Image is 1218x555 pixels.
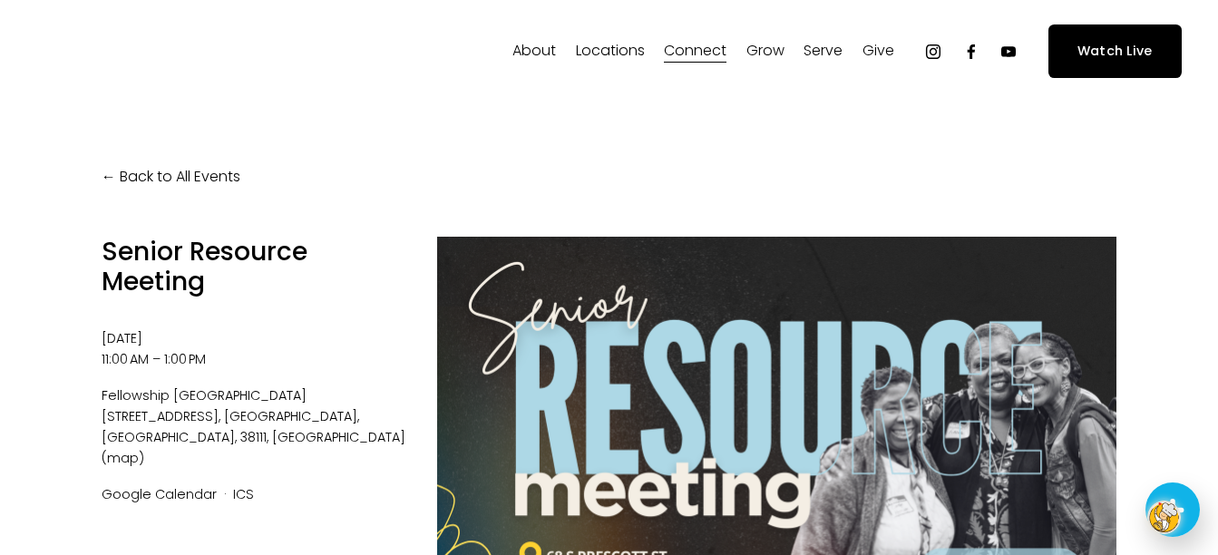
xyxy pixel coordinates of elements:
a: folder dropdown [804,37,843,66]
a: Watch Live [1048,24,1182,78]
span: Connect [664,38,726,64]
img: Fellowship Memphis [36,34,289,70]
a: folder dropdown [746,37,784,66]
span: [STREET_ADDRESS] [102,407,224,425]
h1: Senior Resource Meeting [102,237,406,297]
a: Facebook [962,43,980,61]
a: Instagram [924,43,942,61]
time: 11:00 AM [102,350,149,368]
span: Fellowship [GEOGRAPHIC_DATA] [102,385,406,406]
a: folder dropdown [576,37,645,66]
a: YouTube [999,43,1018,61]
time: 1:00 PM [164,350,206,368]
a: folder dropdown [664,37,726,66]
span: Grow [746,38,784,64]
a: folder dropdown [512,37,556,66]
time: [DATE] [102,329,142,347]
a: Back to All Events [102,164,240,190]
span: Locations [576,38,645,64]
a: ICS [233,485,254,503]
a: (map) [102,449,144,467]
span: [GEOGRAPHIC_DATA] [272,428,405,446]
span: [GEOGRAPHIC_DATA], [GEOGRAPHIC_DATA], 38111 [102,407,359,446]
a: folder dropdown [862,37,894,66]
span: About [512,38,556,64]
span: Give [862,38,894,64]
a: Google Calendar [102,485,217,503]
span: Serve [804,38,843,64]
